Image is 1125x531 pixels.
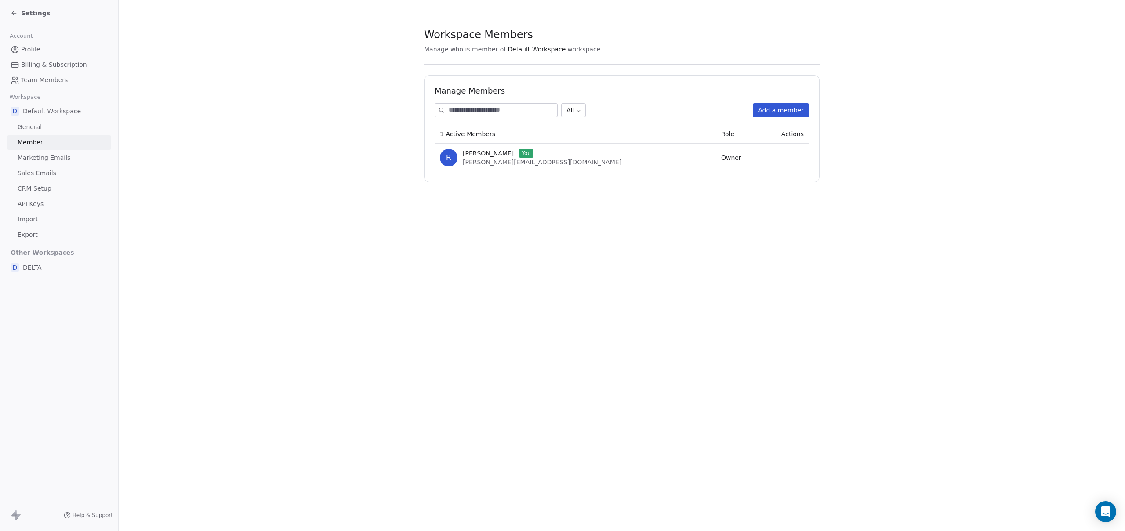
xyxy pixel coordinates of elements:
[11,107,19,116] span: D
[7,246,78,260] span: Other Workspaces
[440,130,495,137] span: 1 Active Members
[753,103,809,117] button: Add a member
[11,263,19,272] span: D
[18,230,38,239] span: Export
[7,58,111,72] a: Billing & Subscription
[721,154,741,161] span: Owner
[21,45,40,54] span: Profile
[7,197,111,211] a: API Keys
[21,76,68,85] span: Team Members
[7,181,111,196] a: CRM Setup
[23,107,81,116] span: Default Workspace
[424,28,533,41] span: Workspace Members
[11,9,50,18] a: Settings
[7,212,111,227] a: Import
[7,42,111,57] a: Profile
[18,169,56,178] span: Sales Emails
[781,130,804,137] span: Actions
[440,149,457,166] span: R
[23,263,42,272] span: DELTA
[18,199,44,209] span: API Keys
[7,151,111,165] a: Marketing Emails
[1095,501,1116,522] div: Open Intercom Messenger
[6,90,44,104] span: Workspace
[18,184,51,193] span: CRM Setup
[21,9,50,18] span: Settings
[7,120,111,134] a: General
[7,166,111,181] a: Sales Emails
[18,138,43,147] span: Member
[18,123,42,132] span: General
[435,86,809,96] h1: Manage Members
[7,228,111,242] a: Export
[463,159,621,166] span: [PERSON_NAME][EMAIL_ADDRESS][DOMAIN_NAME]
[567,45,600,54] span: workspace
[7,135,111,150] a: Member
[7,73,111,87] a: Team Members
[64,512,113,519] a: Help & Support
[18,153,70,163] span: Marketing Emails
[424,45,506,54] span: Manage who is member of
[18,215,38,224] span: Import
[463,149,514,158] span: [PERSON_NAME]
[721,130,734,137] span: Role
[519,149,533,158] span: You
[6,29,36,43] span: Account
[73,512,113,519] span: Help & Support
[508,45,566,54] span: Default Workspace
[21,60,87,69] span: Billing & Subscription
